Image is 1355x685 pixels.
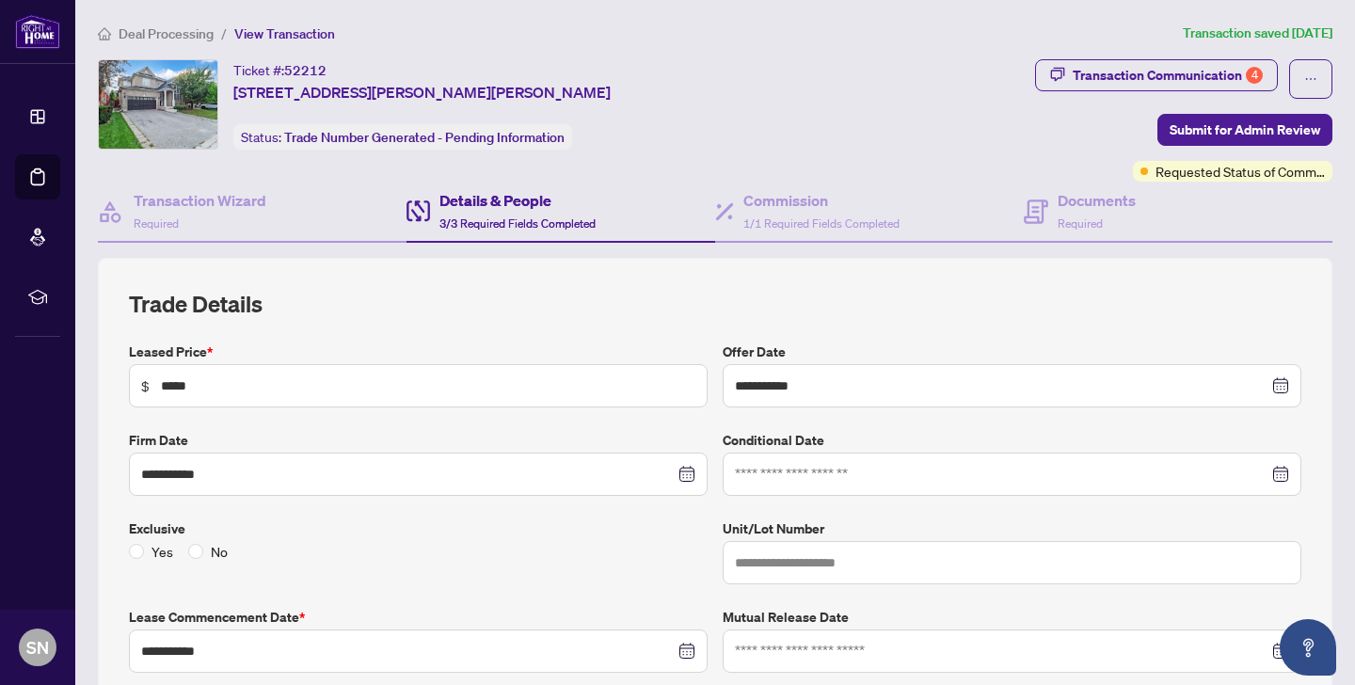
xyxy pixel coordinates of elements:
label: Offer Date [723,342,1301,362]
label: Firm Date [129,430,708,451]
label: Mutual Release Date [723,607,1301,628]
span: Required [1058,216,1103,231]
span: Submit for Admin Review [1170,115,1320,145]
span: Yes [144,541,181,562]
label: Unit/Lot Number [723,518,1301,539]
label: Conditional Date [723,430,1301,451]
h4: Details & People [439,189,596,212]
span: home [98,27,111,40]
label: Leased Price [129,342,708,362]
span: No [203,541,235,562]
button: Submit for Admin Review [1157,114,1332,146]
label: Exclusive [129,518,708,539]
button: Open asap [1280,619,1336,676]
div: Transaction Communication [1073,60,1263,90]
div: Ticket #: [233,59,327,81]
div: 4 [1246,67,1263,84]
span: View Transaction [234,25,335,42]
span: Trade Number Generated - Pending Information [284,129,565,146]
img: logo [15,14,60,49]
label: Lease Commencement Date [129,607,708,628]
span: [STREET_ADDRESS][PERSON_NAME][PERSON_NAME] [233,81,611,104]
h4: Transaction Wizard [134,189,266,212]
span: Requested Status of Commission [1156,161,1325,182]
span: SN [26,634,49,661]
h2: Trade Details [129,289,1301,319]
span: Required [134,216,179,231]
h4: Documents [1058,189,1136,212]
button: Transaction Communication4 [1035,59,1278,91]
span: 52212 [284,62,327,79]
article: Transaction saved [DATE] [1183,23,1332,44]
span: 3/3 Required Fields Completed [439,216,596,231]
span: $ [141,375,150,396]
li: / [221,23,227,44]
span: 1/1 Required Fields Completed [743,216,900,231]
h4: Commission [743,189,900,212]
span: ellipsis [1304,72,1317,86]
img: IMG-W12321102_1.jpg [99,60,217,149]
div: Status: [233,124,572,150]
span: Deal Processing [119,25,214,42]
